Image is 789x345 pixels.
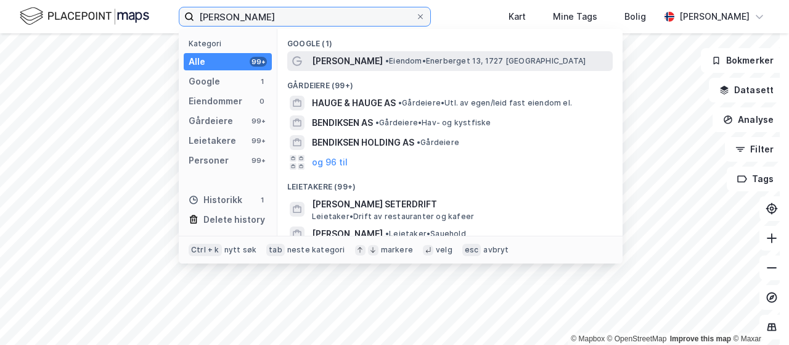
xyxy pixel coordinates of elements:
[189,244,222,256] div: Ctrl + k
[709,78,784,102] button: Datasett
[189,153,229,168] div: Personer
[312,54,383,69] span: [PERSON_NAME]
[189,133,236,148] div: Leietakere
[385,56,586,66] span: Eiendom • Enerberget 13, 1727 [GEOGRAPHIC_DATA]
[607,335,667,343] a: OpenStreetMap
[189,114,233,128] div: Gårdeiere
[250,136,267,146] div: 99+
[266,244,285,256] div: tab
[312,96,396,110] span: HAUGE & HAUGE AS
[462,244,481,256] div: esc
[398,98,572,108] span: Gårdeiere • Utl. av egen/leid fast eiendom el.
[312,155,348,170] button: og 96 til
[250,116,267,126] div: 99+
[277,172,623,194] div: Leietakere (99+)
[381,245,413,255] div: markere
[624,9,646,24] div: Bolig
[312,227,383,241] span: [PERSON_NAME]
[725,137,784,162] button: Filter
[312,115,373,130] span: BENDIKSEN AS
[189,54,205,69] div: Alle
[189,74,220,89] div: Google
[312,135,414,150] span: BENDIKSEN HOLDING AS
[203,212,265,227] div: Delete history
[194,7,415,26] input: Søk på adresse, matrikkel, gårdeiere, leietakere eller personer
[20,6,149,27] img: logo.f888ab2527a4732fd821a326f86c7f29.svg
[571,335,605,343] a: Mapbox
[250,156,267,165] div: 99+
[436,245,452,255] div: velg
[189,39,272,48] div: Kategori
[385,229,389,238] span: •
[385,229,466,239] span: Leietaker • Sauehold
[375,118,491,128] span: Gårdeiere • Hav- og kystfiske
[312,212,474,222] span: Leietaker • Drift av restauranter og kafeer
[727,286,789,345] iframe: Chat Widget
[375,118,379,127] span: •
[277,71,623,93] div: Gårdeiere (99+)
[727,286,789,345] div: Kontrollprogram for chat
[189,193,242,207] div: Historikk
[385,56,389,65] span: •
[553,9,597,24] div: Mine Tags
[713,107,784,132] button: Analyse
[417,138,420,147] span: •
[670,335,731,343] a: Improve this map
[701,48,784,73] button: Bokmerker
[483,245,509,255] div: avbryt
[312,197,608,212] span: [PERSON_NAME] SETERDRIFT
[257,77,267,86] div: 1
[277,29,623,51] div: Google (1)
[189,94,242,109] div: Eiendommer
[679,9,750,24] div: [PERSON_NAME]
[398,98,402,107] span: •
[417,138,459,148] span: Gårdeiere
[727,167,784,191] button: Tags
[509,9,526,24] div: Kart
[224,245,257,255] div: nytt søk
[257,195,267,205] div: 1
[287,245,345,255] div: neste kategori
[257,96,267,106] div: 0
[250,57,267,67] div: 99+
